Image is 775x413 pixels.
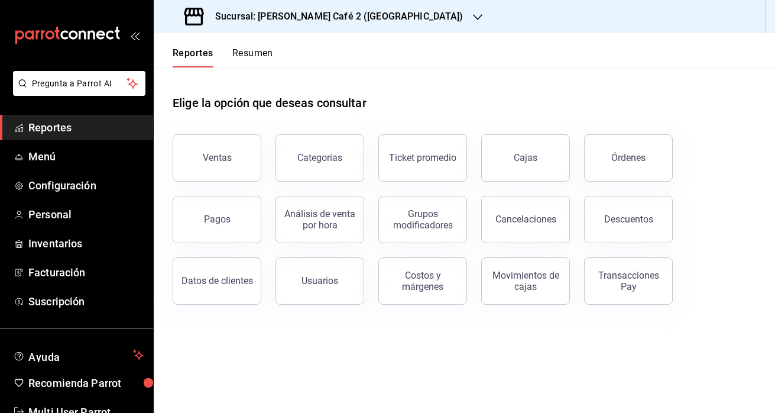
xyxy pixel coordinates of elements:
[203,152,232,163] div: Ventas
[232,47,273,67] button: Resumen
[173,257,261,305] button: Datos de clientes
[611,152,646,163] div: Órdenes
[32,78,127,90] span: Pregunta a Parrot AI
[604,214,653,225] div: Descuentos
[481,134,570,182] button: Cajas
[28,149,144,164] span: Menú
[378,196,467,243] button: Grupos modificadores
[204,214,231,225] div: Pagos
[181,275,253,286] div: Datos de clientes
[495,214,556,225] div: Cancelaciones
[275,196,364,243] button: Análisis de venta por hora
[297,152,342,163] div: Categorías
[378,134,467,182] button: Ticket promedio
[173,47,213,67] button: Reportes
[173,94,367,112] h1: Elige la opción que deseas consultar
[130,31,140,40] button: open_drawer_menu
[28,348,128,362] span: Ayuda
[28,206,144,222] span: Personal
[28,235,144,251] span: Inventarios
[386,270,459,292] div: Costos y márgenes
[275,134,364,182] button: Categorías
[584,134,673,182] button: Órdenes
[489,270,562,292] div: Movimientos de cajas
[275,257,364,305] button: Usuarios
[206,9,463,24] h3: Sucursal: [PERSON_NAME] Café 2 ([GEOGRAPHIC_DATA])
[28,375,144,391] span: Recomienda Parrot
[173,196,261,243] button: Pagos
[481,196,570,243] button: Cancelaciones
[173,47,273,67] div: navigation tabs
[8,86,145,98] a: Pregunta a Parrot AI
[28,264,144,280] span: Facturación
[389,152,456,163] div: Ticket promedio
[481,257,570,305] button: Movimientos de cajas
[283,208,356,231] div: Análisis de venta por hora
[173,134,261,182] button: Ventas
[28,178,144,193] span: Configuración
[378,257,467,305] button: Costos y márgenes
[13,71,145,96] button: Pregunta a Parrot AI
[584,196,673,243] button: Descuentos
[28,293,144,309] span: Suscripción
[584,257,673,305] button: Transacciones Pay
[301,275,338,286] div: Usuarios
[592,270,665,292] div: Transacciones Pay
[28,120,144,135] span: Reportes
[386,208,459,231] div: Grupos modificadores
[514,152,537,163] div: Cajas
